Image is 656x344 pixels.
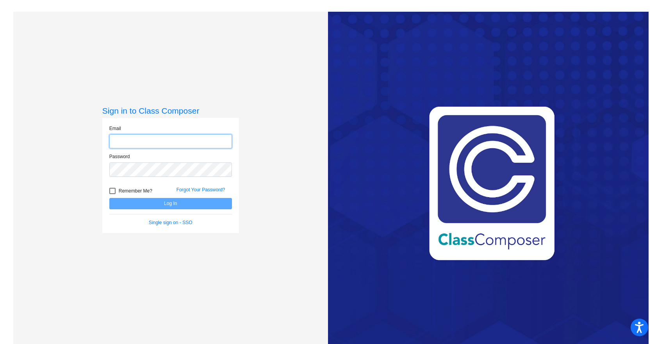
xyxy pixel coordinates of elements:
label: Password [109,153,130,160]
button: Log In [109,198,232,209]
h3: Sign in to Class Composer [102,106,239,116]
a: Forgot Your Password? [176,187,225,192]
label: Email [109,125,121,132]
a: Single sign on - SSO [149,220,192,225]
span: Remember Me? [119,186,152,196]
